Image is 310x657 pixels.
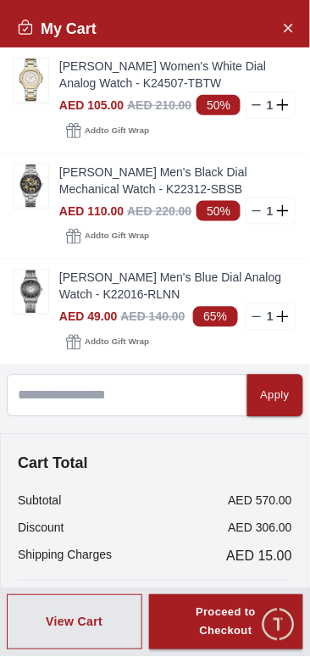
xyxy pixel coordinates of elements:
span: AED 220.00 [127,204,191,218]
span: Add to Gift Wrap [85,122,149,139]
span: 65% [193,307,237,327]
span: AED 105.00 [59,98,124,112]
span: Add to Gift Wrap [85,334,149,351]
span: AED 15.00 [227,547,292,567]
p: 1 [263,203,277,220]
h4: Cart Total [18,452,292,476]
img: ... [14,270,48,314]
button: Addto Gift Wrap [59,331,156,354]
button: Close Account [274,14,302,41]
p: 1 [263,97,277,114]
button: Apply [247,375,303,417]
div: View Cart [46,614,102,631]
div: Proceed to Checkout [180,604,273,643]
h2: My Cart [17,17,97,41]
span: AED 210.00 [127,98,191,112]
span: 50% [197,95,241,115]
button: Addto Gift Wrap [59,119,156,142]
a: [PERSON_NAME] Men's Black Dial Mechanical Watch - K22312-SBSB [59,164,296,198]
button: View Cart [7,595,142,651]
button: Addto Gift Wrap [59,225,156,248]
a: [PERSON_NAME] Men's Blue Dial Analog Watch - K22016-RLNN [59,270,296,303]
span: AED 49.00 [59,310,117,324]
img: ... [14,58,48,102]
p: Discount [18,520,64,537]
div: Apply [261,387,290,406]
span: Add to Gift Wrap [85,228,149,245]
div: Chat Widget [260,607,297,644]
p: AED 570.00 [229,493,293,509]
p: AED 306.00 [229,520,293,537]
p: Subtotal [18,493,61,509]
button: Proceed to Checkout [149,595,303,651]
p: 1 [263,309,277,326]
a: [PERSON_NAME] Women's White Dial Analog Watch - K24507-TBTW [59,58,296,92]
span: AED 110.00 [59,204,124,218]
span: AED 140.00 [120,310,185,324]
span: 50% [197,201,241,221]
p: Shipping Charges [18,547,112,567]
img: ... [14,164,48,208]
